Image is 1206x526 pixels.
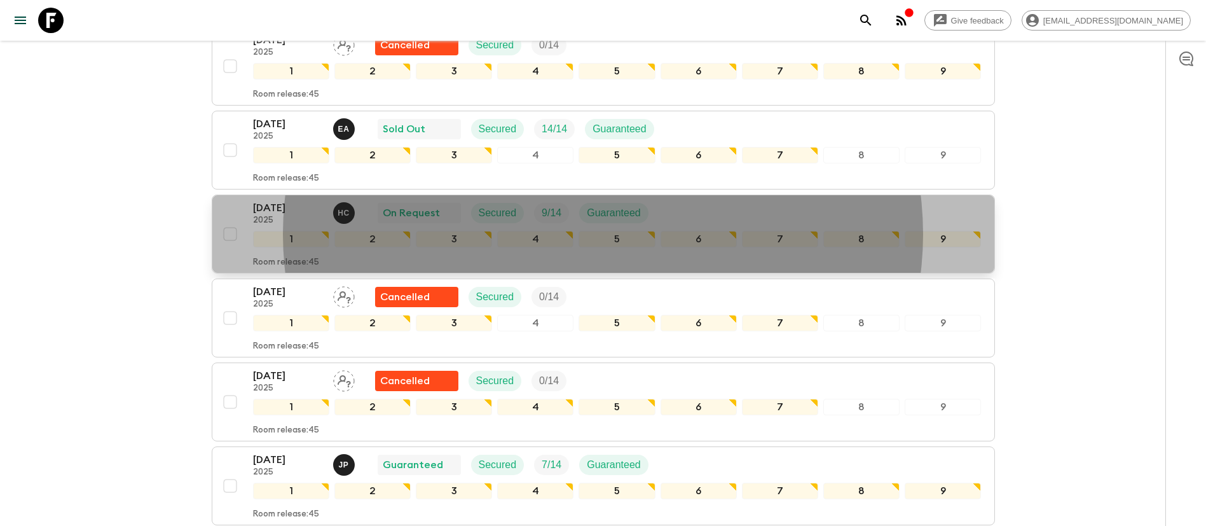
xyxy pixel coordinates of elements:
div: 3 [416,483,492,499]
div: 6 [661,231,737,247]
p: H C [338,208,350,218]
div: Secured [469,287,522,307]
div: Trip Fill [534,119,575,139]
div: 4 [497,483,573,499]
p: 0 / 14 [539,38,559,53]
p: 2025 [253,467,323,478]
p: Cancelled [380,38,430,53]
div: 1 [253,231,329,247]
p: Room release: 45 [253,258,319,268]
p: Sold Out [383,121,425,137]
div: 4 [497,63,573,80]
p: 0 / 14 [539,373,559,389]
button: HC [333,202,357,224]
div: 1 [253,483,329,499]
div: 2 [334,399,411,415]
div: 9 [905,63,981,80]
div: Secured [469,35,522,55]
p: [DATE] [253,200,323,216]
p: Secured [476,373,514,389]
div: Trip Fill [534,203,569,223]
div: 6 [661,147,737,163]
p: Secured [476,38,514,53]
p: 0 / 14 [539,289,559,305]
p: Cancelled [380,373,430,389]
p: E A [338,124,350,134]
div: 6 [661,483,737,499]
button: [DATE]2025Assign pack leaderFlash Pack cancellationSecuredTrip Fill123456789Room release:45 [212,279,995,357]
button: [DATE]2025Assign pack leaderFlash Pack cancellationSecuredTrip Fill123456789Room release:45 [212,27,995,106]
div: [EMAIL_ADDRESS][DOMAIN_NAME] [1022,10,1191,31]
p: 9 / 14 [542,205,561,221]
div: 2 [334,147,411,163]
button: [DATE]2025Ernesto AndradeSold OutSecuredTrip FillGuaranteed123456789Room release:45 [212,111,995,190]
span: Joseph Pimentel [333,458,357,468]
span: Assign pack leader [333,290,355,300]
button: [DATE]2025Hector Carillo On RequestSecuredTrip FillGuaranteed123456789Room release:45 [212,195,995,273]
div: 2 [334,483,411,499]
div: 7 [742,399,818,415]
p: Room release: 45 [253,174,319,184]
p: Secured [479,121,517,137]
p: Room release: 45 [253,426,319,436]
div: 5 [579,315,655,331]
div: 3 [416,399,492,415]
p: Secured [479,205,517,221]
a: Give feedback [924,10,1011,31]
div: 7 [742,63,818,80]
p: Guaranteed [383,457,443,473]
div: 5 [579,147,655,163]
p: 2025 [253,216,323,226]
span: [EMAIL_ADDRESS][DOMAIN_NAME] [1036,16,1190,25]
div: Trip Fill [534,455,569,475]
div: 1 [253,399,329,415]
p: Secured [476,289,514,305]
div: 9 [905,147,981,163]
div: 9 [905,231,981,247]
div: 3 [416,231,492,247]
span: Assign pack leader [333,374,355,384]
p: On Request [383,205,440,221]
div: 1 [253,147,329,163]
div: 8 [823,315,900,331]
div: 5 [579,399,655,415]
div: 9 [905,315,981,331]
button: [DATE]2025Joseph PimentelGuaranteedSecuredTrip FillGuaranteed123456789Room release:45 [212,446,995,525]
button: menu [8,8,33,33]
div: 1 [253,63,329,80]
p: Cancelled [380,289,430,305]
div: 9 [905,483,981,499]
div: Flash Pack cancellation [375,371,458,391]
div: 6 [661,315,737,331]
p: [DATE] [253,284,323,300]
div: 7 [742,315,818,331]
div: 7 [742,231,818,247]
button: EA [333,118,357,140]
div: Flash Pack cancellation [375,35,458,55]
div: 8 [823,231,900,247]
div: 4 [497,315,573,331]
div: 3 [416,315,492,331]
div: 5 [579,63,655,80]
div: 2 [334,231,411,247]
p: J P [339,460,349,470]
button: [DATE]2025Assign pack leaderFlash Pack cancellationSecuredTrip Fill123456789Room release:45 [212,363,995,441]
div: Secured [471,203,524,223]
div: 9 [905,399,981,415]
span: Assign pack leader [333,38,355,48]
span: Hector Carillo [333,206,357,216]
button: JP [333,454,357,476]
div: 2 [334,63,411,80]
p: Room release: 45 [253,90,319,100]
p: 2025 [253,300,323,310]
p: 2025 [253,48,323,58]
div: 2 [334,315,411,331]
div: Trip Fill [531,371,566,391]
p: 14 / 14 [542,121,567,137]
div: Trip Fill [531,287,566,307]
div: 8 [823,399,900,415]
div: 4 [497,231,573,247]
div: 5 [579,483,655,499]
p: Room release: 45 [253,342,319,352]
div: 3 [416,147,492,163]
